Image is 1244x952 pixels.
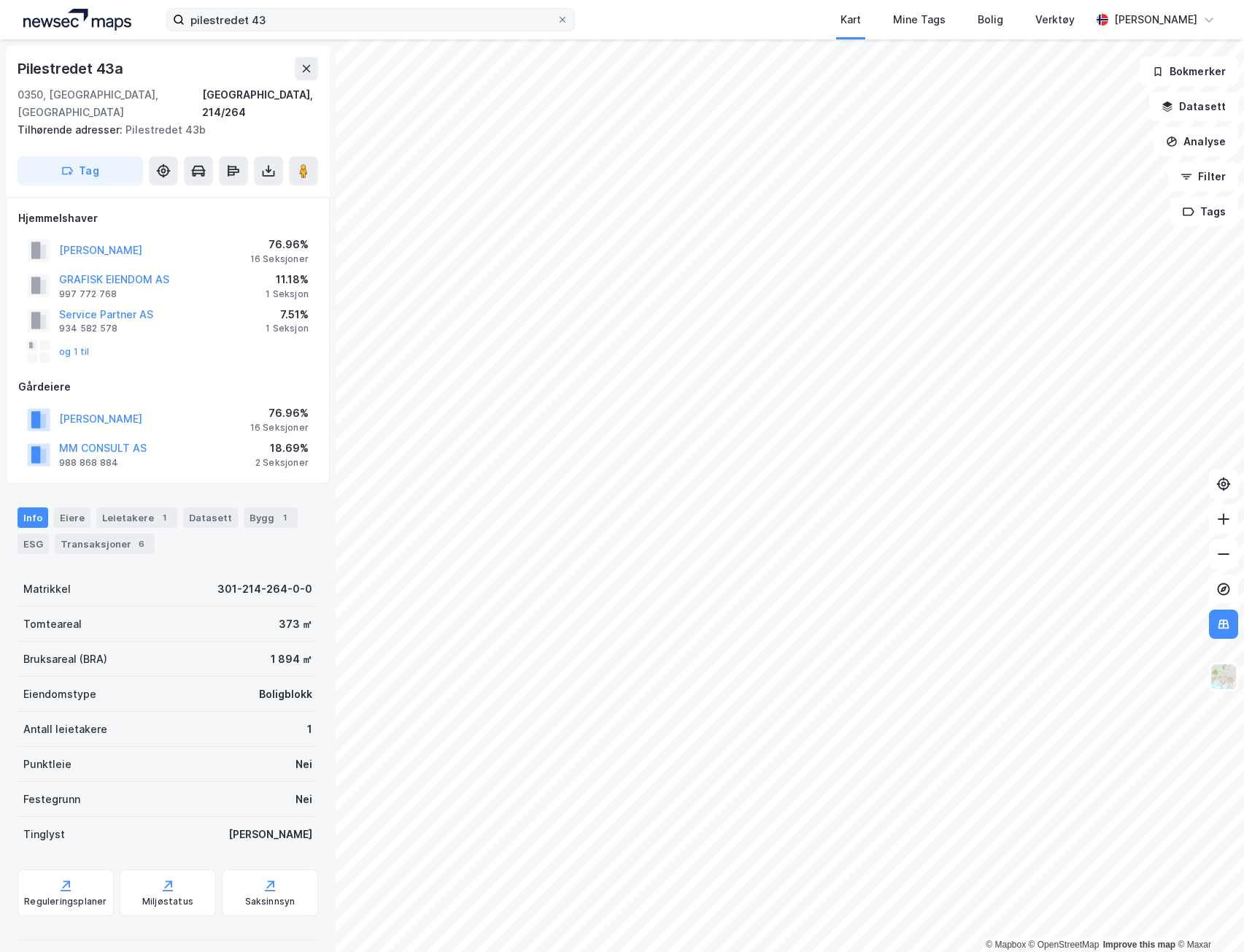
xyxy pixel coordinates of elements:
[228,826,312,843] div: [PERSON_NAME]
[841,11,861,28] div: Kart
[23,686,96,703] div: Eiendomstype
[23,791,80,808] div: Festegrunn
[255,439,309,457] div: 18.69%
[1035,11,1075,28] div: Verktøy
[1170,197,1238,226] button: Tags
[157,510,171,525] div: 1
[18,507,48,528] div: Info
[59,288,117,300] div: 997 772 768
[202,86,318,121] div: [GEOGRAPHIC_DATA], 214/264
[185,9,557,31] input: Søk på adresse, matrikkel, gårdeiere, leietakere eller personer
[18,121,306,139] div: Pilestredet 43b
[18,534,49,554] div: ESG
[23,9,131,31] img: logo.a4113a55bc3d86da70a041830d287a7e.svg
[23,615,82,633] div: Tomteareal
[266,306,309,323] div: 7.51%
[250,404,309,422] div: 76.96%
[893,11,946,28] div: Mine Tags
[24,896,107,907] div: Reguleringsplaner
[277,510,292,525] div: 1
[1168,162,1238,191] button: Filter
[18,86,202,121] div: 0350, [GEOGRAPHIC_DATA], [GEOGRAPHIC_DATA]
[18,57,126,80] div: Pilestredet 43a
[1103,940,1175,950] a: Improve this map
[245,896,295,907] div: Saksinnsyn
[1154,127,1238,156] button: Analyse
[55,534,155,554] div: Transaksjoner
[23,756,72,773] div: Punktleie
[259,686,312,703] div: Boligblokk
[1140,57,1238,86] button: Bokmerker
[23,721,107,738] div: Antall leietakere
[1171,882,1244,952] div: Kontrollprogram for chat
[1149,92,1238,121] button: Datasett
[307,721,312,738] div: 1
[271,650,312,668] div: 1 894 ㎡
[183,507,238,528] div: Datasett
[217,580,312,598] div: 301-214-264-0-0
[59,457,118,469] div: 988 868 884
[244,507,298,528] div: Bygg
[266,271,309,288] div: 11.18%
[59,323,117,334] div: 934 582 578
[295,756,312,773] div: Nei
[266,323,309,334] div: 1 Seksjon
[18,210,317,227] div: Hjemmelshaver
[18,123,125,136] span: Tilhørende adresser:
[54,507,90,528] div: Eiere
[255,457,309,469] div: 2 Seksjoner
[96,507,177,528] div: Leietakere
[23,580,71,598] div: Matrikkel
[23,650,107,668] div: Bruksareal (BRA)
[266,288,309,300] div: 1 Seksjon
[279,615,312,633] div: 373 ㎡
[250,253,309,265] div: 16 Seksjoner
[250,236,309,253] div: 76.96%
[23,826,65,843] div: Tinglyst
[142,896,193,907] div: Miljøstatus
[1029,940,1100,950] a: OpenStreetMap
[1171,882,1244,952] iframe: Chat Widget
[18,378,317,396] div: Gårdeiere
[1114,11,1197,28] div: [PERSON_NAME]
[986,940,1026,950] a: Mapbox
[134,537,149,551] div: 6
[978,11,1003,28] div: Bolig
[250,422,309,434] div: 16 Seksjoner
[295,791,312,808] div: Nei
[1210,663,1237,691] img: Z
[18,156,143,185] button: Tag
